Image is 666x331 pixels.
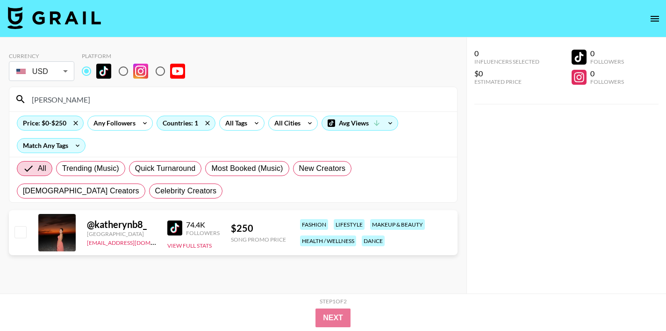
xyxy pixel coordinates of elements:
[17,116,83,130] div: Price: $0-$250
[299,163,346,174] span: New Creators
[87,237,181,246] a: [EMAIL_ADDRESS][DOMAIN_NAME]
[231,222,286,234] div: $ 250
[23,185,139,197] span: [DEMOGRAPHIC_DATA] Creators
[362,235,385,246] div: dance
[170,64,185,79] img: YouTube
[62,163,119,174] span: Trending (Music)
[590,69,624,78] div: 0
[17,139,85,153] div: Match Any Tags
[300,219,328,230] div: fashion
[474,78,539,85] div: Estimated Price
[334,219,365,230] div: lifestyle
[7,7,101,29] img: Grail Talent
[590,78,624,85] div: Followers
[619,284,655,320] iframe: Drift Widget Chat Controller
[645,9,664,28] button: open drawer
[300,235,356,246] div: health / wellness
[590,49,624,58] div: 0
[82,52,193,59] div: Platform
[220,116,249,130] div: All Tags
[167,221,182,235] img: TikTok
[38,163,46,174] span: All
[9,52,74,59] div: Currency
[269,116,302,130] div: All Cities
[96,64,111,79] img: TikTok
[474,58,539,65] div: Influencers Selected
[474,49,539,58] div: 0
[135,163,196,174] span: Quick Turnaround
[315,309,351,327] button: Next
[186,229,220,236] div: Followers
[26,92,451,107] input: Search by User Name
[211,163,283,174] span: Most Booked (Music)
[133,64,148,79] img: Instagram
[155,185,217,197] span: Celebrity Creators
[231,236,286,243] div: Song Promo Price
[186,220,220,229] div: 74.4K
[88,116,137,130] div: Any Followers
[474,69,539,78] div: $0
[590,58,624,65] div: Followers
[322,116,398,130] div: Avg Views
[11,63,72,80] div: USD
[87,219,156,230] div: @ katherynb8_
[167,242,212,249] button: View Full Stats
[320,298,347,305] div: Step 1 of 2
[87,230,156,237] div: [GEOGRAPHIC_DATA]
[370,219,425,230] div: makeup & beauty
[157,116,215,130] div: Countries: 1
